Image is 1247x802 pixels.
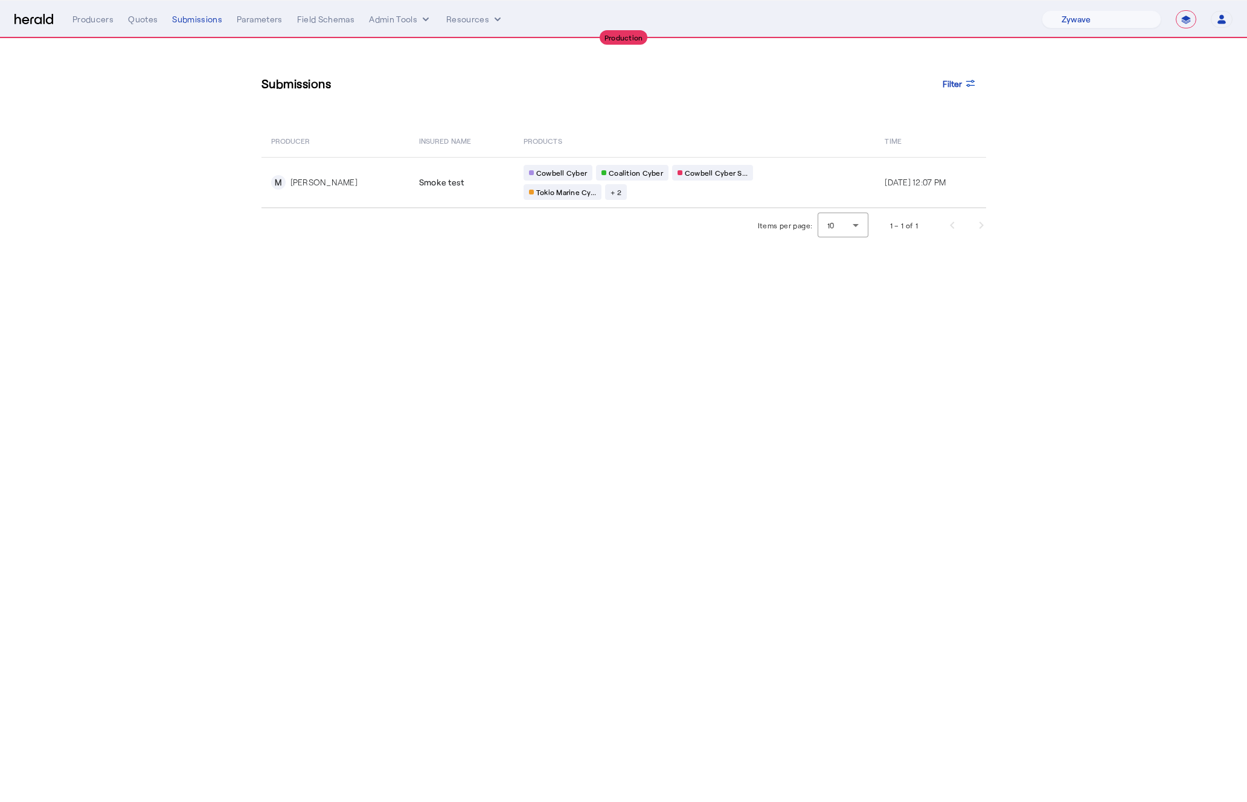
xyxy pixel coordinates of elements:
span: Smoke test [419,176,464,188]
div: Items per page: [758,219,813,231]
img: Herald Logo [14,14,53,25]
div: Production [600,30,648,45]
span: Filter [943,77,962,90]
span: [DATE] 12:07 PM [885,177,946,187]
span: PRODUCER [271,134,310,146]
button: Resources dropdown menu [446,13,504,25]
div: [PERSON_NAME] [290,176,357,188]
span: Cowbell Cyber S... [685,168,748,178]
span: PRODUCTS [524,134,562,146]
div: Submissions [172,13,222,25]
span: Coalition Cyber [609,168,663,178]
span: + 2 [611,187,621,197]
div: M [271,175,286,190]
span: Insured Name [419,134,471,146]
span: Time [885,134,901,146]
span: Tokio Marine Cy... [536,187,597,197]
button: internal dropdown menu [369,13,432,25]
span: 10 [827,221,835,229]
div: 1 – 1 of 1 [890,219,918,231]
div: Producers [72,13,114,25]
div: Parameters [237,13,283,25]
h3: Submissions [261,75,332,92]
button: Filter [933,72,986,94]
span: Cowbell Cyber [536,168,587,178]
div: Quotes [128,13,158,25]
div: Field Schemas [297,13,355,25]
table: Table view of all submissions by your platform [261,123,986,208]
